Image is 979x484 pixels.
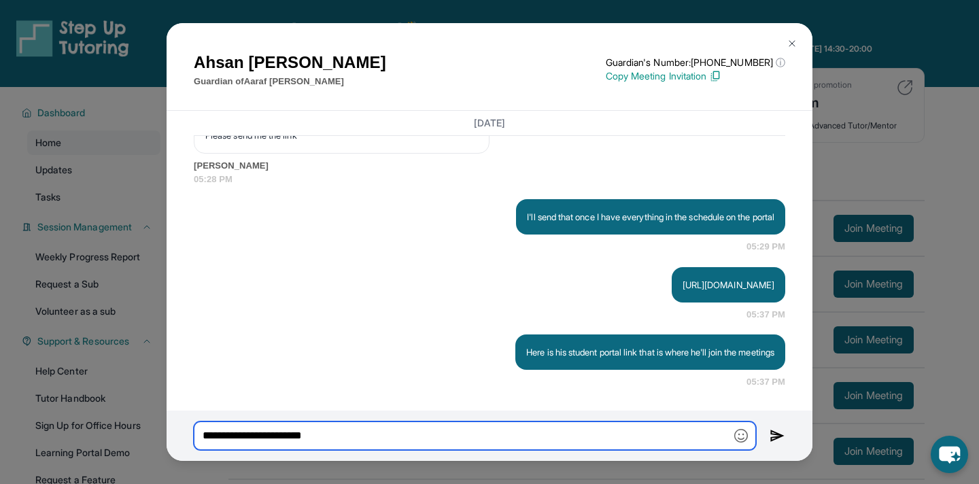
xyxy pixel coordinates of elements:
[746,308,785,322] span: 05:37 PM
[770,428,785,444] img: Send icon
[746,375,785,389] span: 05:37 PM
[606,56,785,69] p: Guardian's Number: [PHONE_NUMBER]
[746,240,785,254] span: 05:29 PM
[787,38,797,49] img: Close Icon
[776,56,785,69] span: ⓘ
[194,116,785,130] h3: [DATE]
[194,75,386,88] p: Guardian of Aaraf [PERSON_NAME]
[606,69,785,83] p: Copy Meeting Invitation
[683,278,774,292] p: [URL][DOMAIN_NAME]
[734,429,748,443] img: Emoji
[527,210,774,224] p: I'll send that once I have everything in the schedule on the portal
[194,50,386,75] h1: Ahsan [PERSON_NAME]
[709,70,721,82] img: Copy Icon
[194,173,785,186] span: 05:28 PM
[931,436,968,473] button: chat-button
[194,159,785,173] span: [PERSON_NAME]
[526,345,774,359] p: Here is his student portal link that is where he'll join the meetings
